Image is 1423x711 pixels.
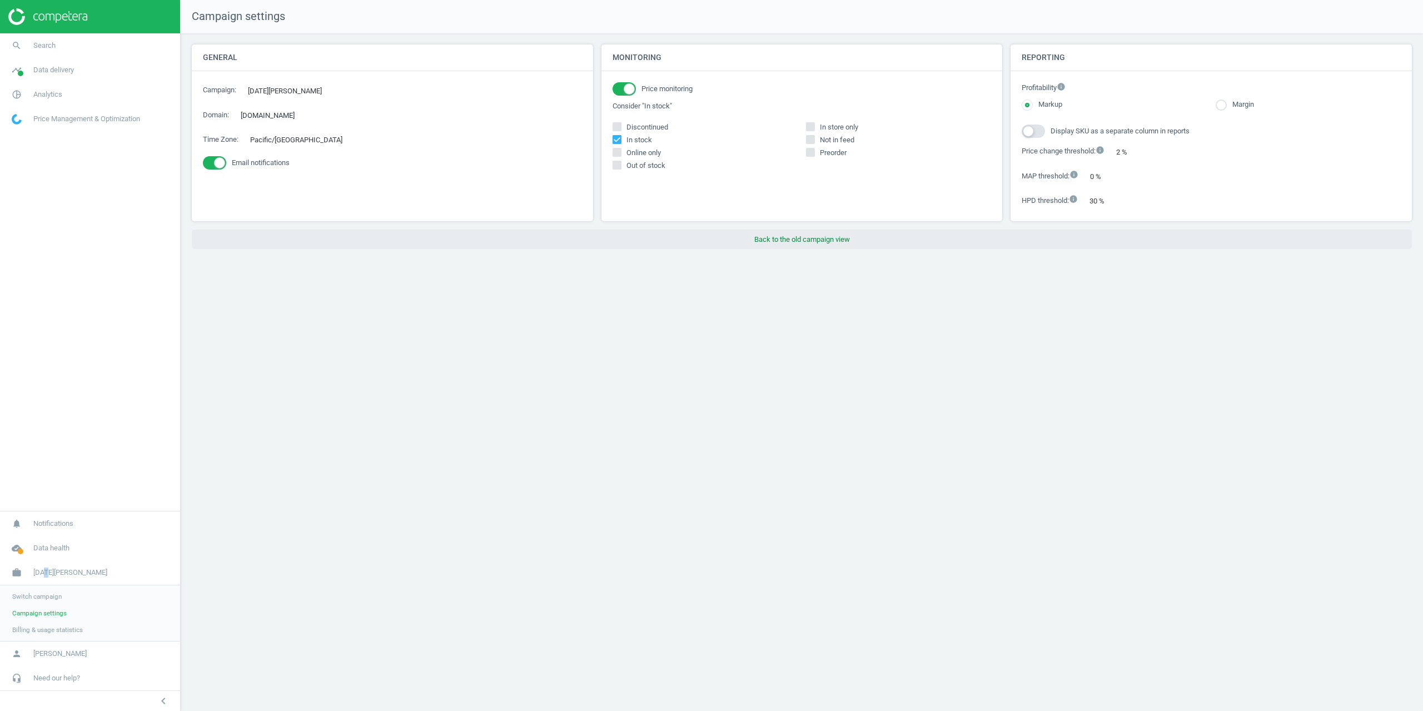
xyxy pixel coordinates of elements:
h4: Monitoring [601,44,1003,71]
i: person [6,643,27,664]
span: Need our help? [33,673,80,683]
i: timeline [6,59,27,81]
button: chevron_left [150,694,177,708]
span: Not in feed [818,135,857,145]
div: 30 % [1083,192,1122,210]
div: [DOMAIN_NAME] [235,107,312,124]
i: search [6,35,27,56]
div: Pacific/[GEOGRAPHIC_DATA] [244,131,360,148]
i: info [1069,170,1078,179]
span: Data delivery [33,65,74,75]
label: Domain : [203,110,229,120]
label: Time Zone : [203,135,238,145]
span: Campaign settings [181,9,285,24]
label: Profitability [1022,82,1401,94]
div: 2 % [1110,143,1145,161]
div: [DATE][PERSON_NAME] [242,82,339,100]
label: Margin [1227,100,1254,110]
span: Billing & usage statistics [12,625,83,634]
label: MAP threshold : [1022,170,1078,182]
span: Price Management & Optimization [33,114,140,124]
i: work [6,562,27,583]
div: 0 % [1084,168,1118,185]
span: [DATE][PERSON_NAME] [33,568,107,578]
i: headset_mic [6,668,27,689]
span: Campaign settings [12,609,67,618]
span: Notifications [33,519,73,529]
span: In store only [818,122,860,132]
span: [PERSON_NAME] [33,649,87,659]
span: Switch campaign [12,592,62,601]
img: ajHJNr6hYgQAAAAASUVORK5CYII= [8,8,87,25]
span: In stock [624,135,654,145]
i: info [1096,146,1104,155]
i: notifications [6,513,27,534]
span: Email notifications [232,158,290,168]
span: Online only [624,148,663,158]
span: Data health [33,543,69,553]
i: cloud_done [6,538,27,559]
span: Analytics [33,90,62,100]
span: Display SKU as a separate column in reports [1051,126,1190,136]
span: Preorder [818,148,849,158]
span: Search [33,41,56,51]
label: Markup [1033,100,1062,110]
label: Consider "In stock" [613,101,992,111]
i: info [1069,195,1078,203]
span: Price monitoring [641,84,693,94]
h4: Reporting [1011,44,1412,71]
i: info [1057,82,1066,91]
label: Price change threshold : [1022,146,1104,157]
img: wGWNvw8QSZomAAAAABJRU5ErkJggg== [12,114,22,125]
h4: General [192,44,593,71]
label: Campaign : [203,85,236,95]
button: Back to the old campaign view [192,230,1412,250]
i: pie_chart_outlined [6,84,27,105]
i: chevron_left [157,694,170,708]
span: Discontinued [624,122,670,132]
span: Out of stock [624,161,668,171]
label: HPD threshold : [1022,195,1078,206]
